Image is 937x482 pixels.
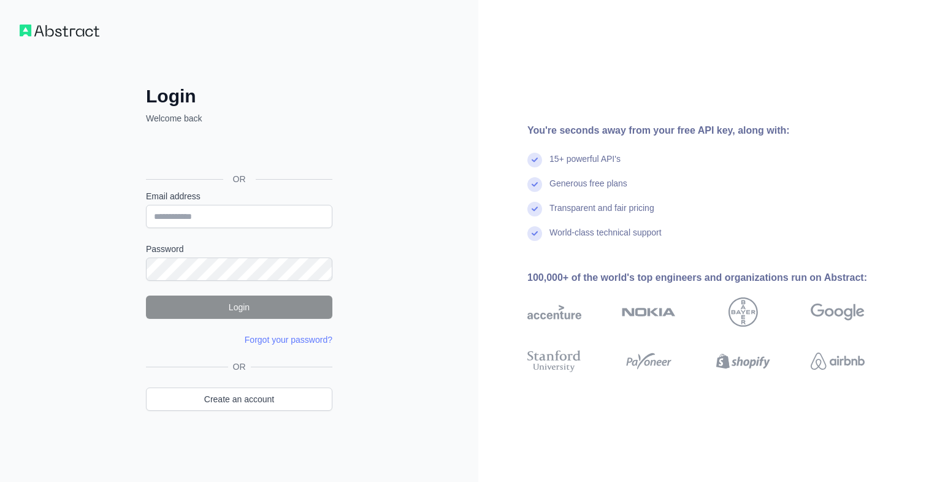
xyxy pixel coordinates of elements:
a: Forgot your password? [245,335,332,345]
iframe: Sign in with Google Button [140,138,336,165]
img: check mark [527,226,542,241]
img: check mark [527,153,542,167]
p: Welcome back [146,112,332,124]
a: Create an account [146,388,332,411]
div: You're seconds away from your free API key, along with: [527,123,904,138]
img: accenture [527,297,581,327]
div: 100,000+ of the world's top engineers and organizations run on Abstract: [527,270,904,285]
img: airbnb [811,348,865,375]
div: Generous free plans [549,177,627,202]
h2: Login [146,85,332,107]
label: Password [146,243,332,255]
div: Transparent and fair pricing [549,202,654,226]
img: check mark [527,177,542,192]
span: OR [223,173,256,185]
img: payoneer [622,348,676,375]
img: stanford university [527,348,581,375]
span: OR [228,361,251,373]
img: nokia [622,297,676,327]
div: 15+ powerful API's [549,153,621,177]
img: shopify [716,348,770,375]
img: check mark [527,202,542,216]
img: bayer [729,297,758,327]
img: Workflow [20,25,99,37]
label: Email address [146,190,332,202]
div: World-class technical support [549,226,662,251]
button: Login [146,296,332,319]
img: google [811,297,865,327]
